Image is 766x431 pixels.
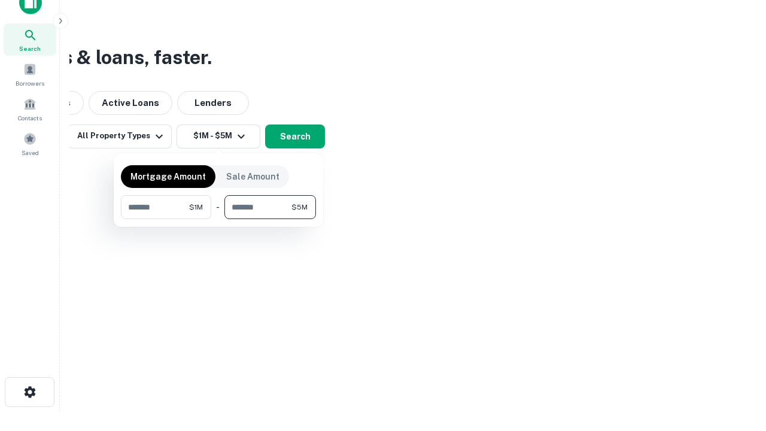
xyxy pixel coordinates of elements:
[706,335,766,393] iframe: Chat Widget
[189,202,203,213] span: $1M
[130,170,206,183] p: Mortgage Amount
[226,170,279,183] p: Sale Amount
[216,195,220,219] div: -
[291,202,308,213] span: $5M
